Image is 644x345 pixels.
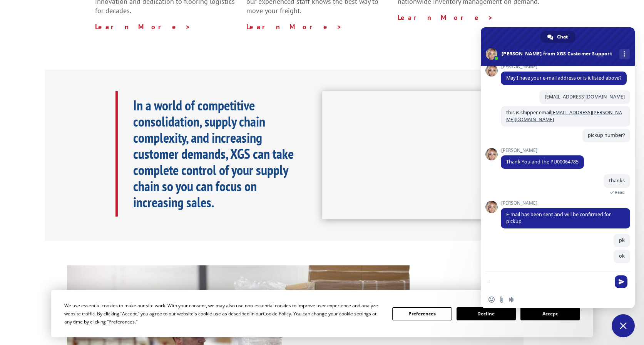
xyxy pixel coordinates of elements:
[488,278,610,285] textarea: Compose your message...
[322,91,550,220] iframe: XGS Logistics Solutions
[457,307,516,320] button: Decline
[557,31,568,43] span: Chat
[619,237,625,243] span: pk
[263,310,291,317] span: Cookie Policy
[612,314,635,337] div: Close chat
[398,13,493,22] a: Learn More >
[588,132,625,138] span: pickup number?
[615,190,625,195] span: Read
[501,200,630,206] span: [PERSON_NAME]
[619,49,630,59] div: More channels
[95,22,191,31] a: Learn More >
[506,75,621,81] span: May I have your e-mail address or is it listed above?
[64,302,383,326] div: We use essential cookies to make our site work. With your consent, we may also use non-essential ...
[506,109,622,123] span: this is shipper email
[392,307,452,320] button: Preferences
[501,148,584,153] span: [PERSON_NAME]
[540,31,575,43] div: Chat
[246,22,342,31] a: Learn More >
[615,275,627,288] span: Send
[501,64,627,69] span: [PERSON_NAME]
[619,253,625,259] span: ok
[51,290,593,337] div: Cookie Consent Prompt
[545,93,625,100] a: [EMAIL_ADDRESS][DOMAIN_NAME]
[609,177,625,184] span: thanks
[506,109,622,123] a: [EMAIL_ADDRESS][PERSON_NAME][DOMAIN_NAME]
[509,297,515,303] span: Audio message
[498,297,505,303] span: Send a file
[520,307,580,320] button: Accept
[133,96,294,211] b: In a world of competitive consolidation, supply chain complexity, and increasing customer demands...
[109,318,135,325] span: Preferences
[488,297,495,303] span: Insert an emoji
[506,158,579,165] span: Thank You and the PU00064785
[506,211,611,225] span: E-mail has been sent and will be confirmed for pickup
